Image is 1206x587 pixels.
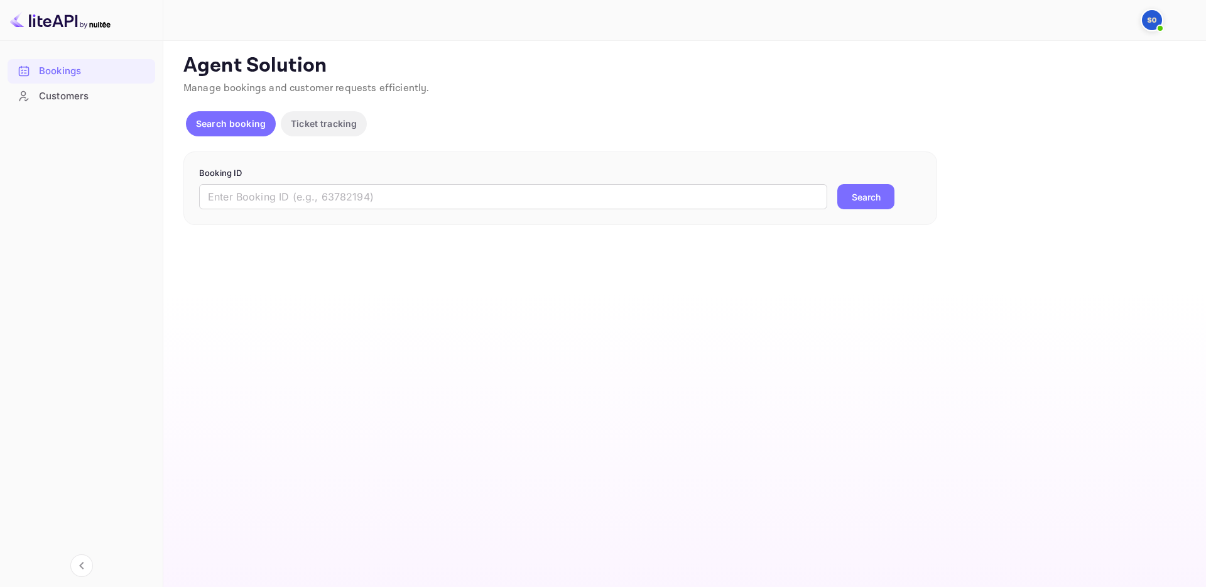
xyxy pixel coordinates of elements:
p: Booking ID [199,167,921,180]
p: Search booking [196,117,266,130]
div: Bookings [39,64,149,79]
a: Customers [8,84,155,107]
p: Agent Solution [183,53,1183,79]
button: Collapse navigation [70,554,93,577]
span: Manage bookings and customer requests efficiently. [183,82,430,95]
a: Bookings [8,59,155,82]
img: santiago agent 006 [1142,10,1162,30]
div: Customers [8,84,155,109]
p: Ticket tracking [291,117,357,130]
img: LiteAPI logo [10,10,111,30]
input: Enter Booking ID (e.g., 63782194) [199,184,827,209]
button: Search [837,184,894,209]
div: Bookings [8,59,155,84]
div: Customers [39,89,149,104]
